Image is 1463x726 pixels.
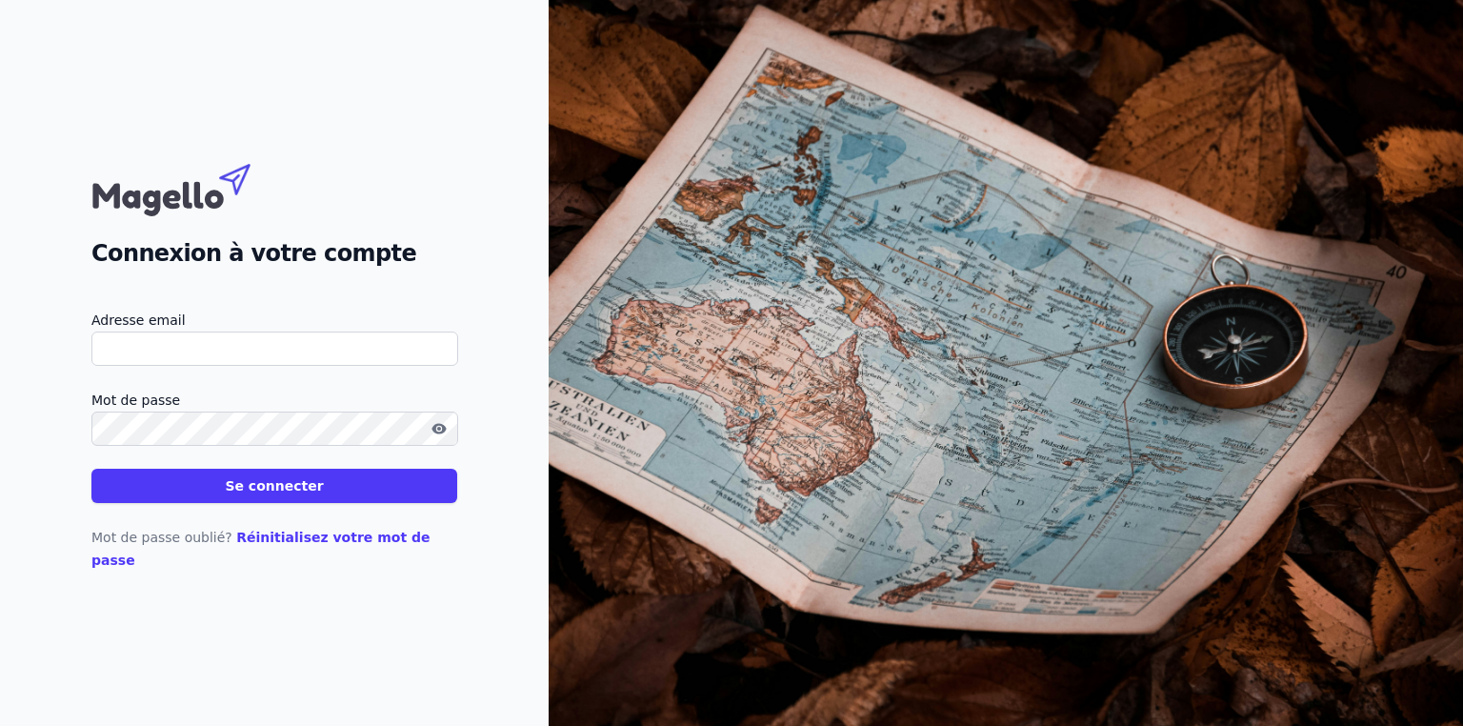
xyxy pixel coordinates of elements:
img: Magello [91,154,291,221]
h2: Connexion à votre compte [91,236,457,271]
button: Se connecter [91,469,457,503]
label: Adresse email [91,309,457,332]
p: Mot de passe oublié? [91,526,457,572]
label: Mot de passe [91,389,457,412]
a: Réinitialisez votre mot de passe [91,530,431,568]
